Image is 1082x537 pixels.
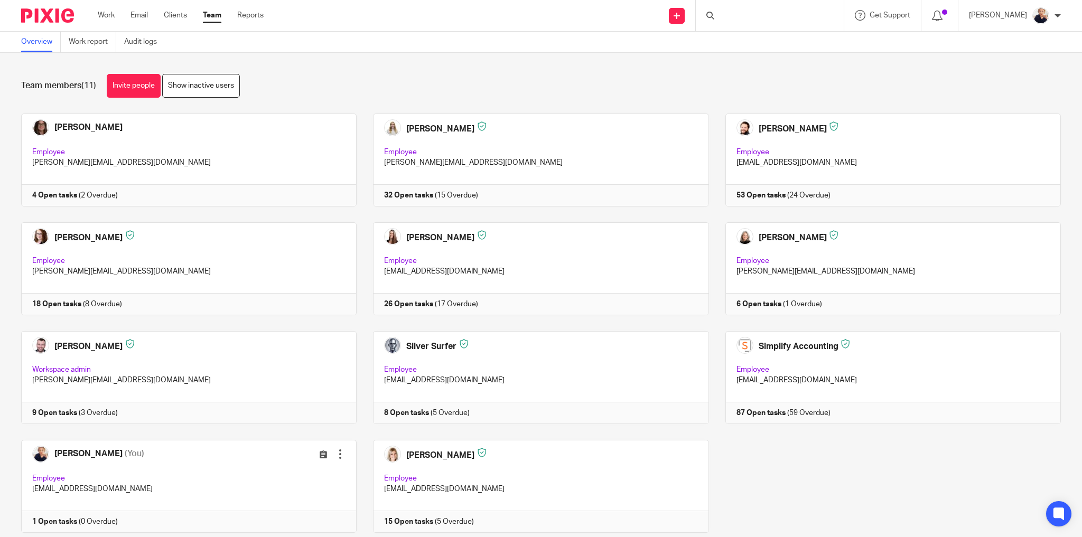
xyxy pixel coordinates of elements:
a: Clients [164,10,187,21]
a: Show inactive users [162,74,240,98]
a: Reports [237,10,264,21]
img: unnamed.jpg [1032,7,1049,24]
span: Get Support [870,12,910,19]
img: Pixie [21,8,74,23]
a: Email [130,10,148,21]
p: [PERSON_NAME] [969,10,1027,21]
span: (11) [81,81,96,90]
a: Audit logs [124,32,165,52]
a: Invite people [107,74,161,98]
h1: Team members [21,80,96,91]
a: Overview [21,32,61,52]
a: Work report [69,32,116,52]
a: Work [98,10,115,21]
a: Team [203,10,221,21]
